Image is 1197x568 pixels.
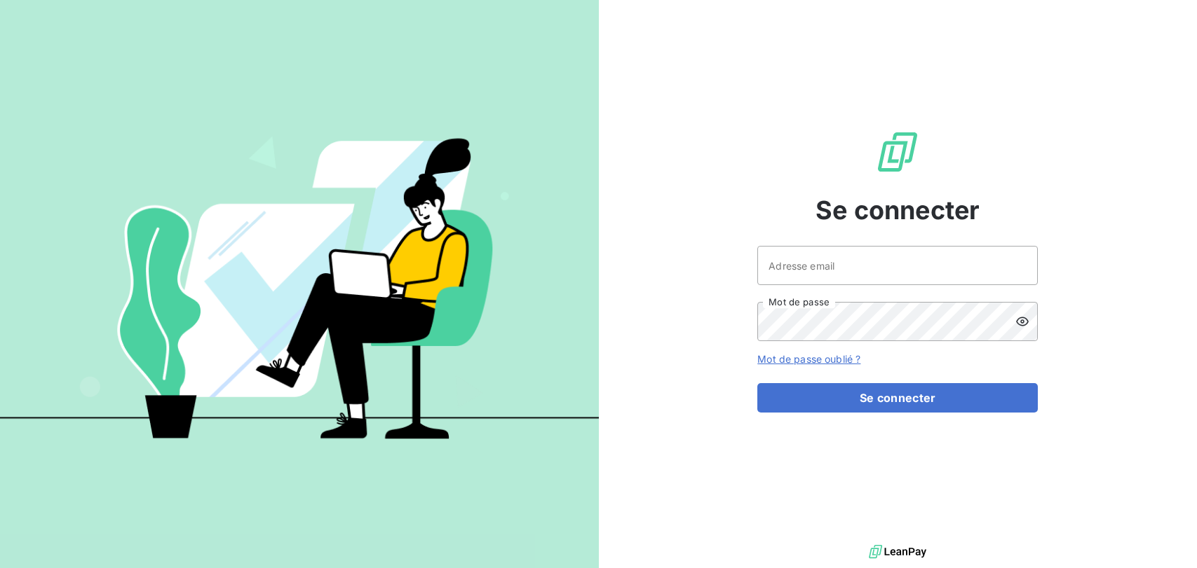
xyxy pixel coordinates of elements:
[757,246,1038,285] input: placeholder
[875,130,920,174] img: Logo LeanPay
[816,191,980,229] span: Se connecter
[869,541,926,562] img: logo
[757,383,1038,413] button: Se connecter
[757,353,860,365] a: Mot de passe oublié ?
